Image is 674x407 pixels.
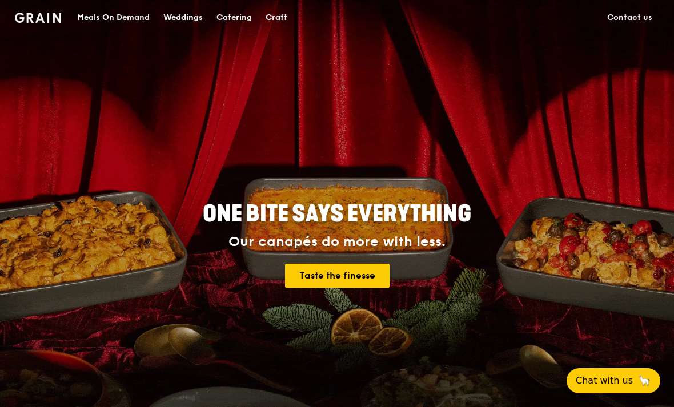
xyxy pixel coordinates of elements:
[157,1,210,35] a: Weddings
[77,1,150,35] div: Meals On Demand
[576,374,633,388] span: Chat with us
[266,1,287,35] div: Craft
[216,1,252,35] div: Catering
[210,1,259,35] a: Catering
[259,1,294,35] a: Craft
[163,1,203,35] div: Weddings
[637,374,651,388] span: 🦙
[15,13,61,23] img: Grain
[131,234,543,250] div: Our canapés do more with less.
[600,1,659,35] a: Contact us
[567,368,660,393] button: Chat with us🦙
[203,200,471,228] span: ONE BITE SAYS EVERYTHING
[285,264,390,288] a: Taste the finesse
